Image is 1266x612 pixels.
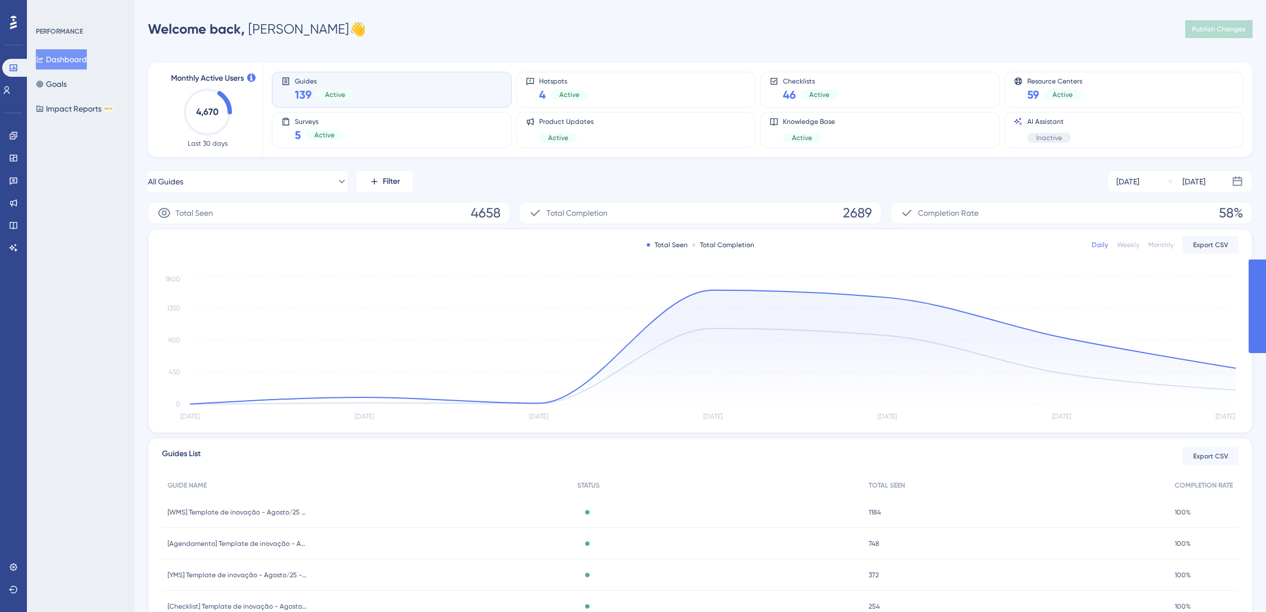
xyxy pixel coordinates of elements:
[36,74,67,94] button: Goals
[647,240,688,249] div: Total Seen
[529,412,548,420] tspan: [DATE]
[148,21,245,37] span: Welcome back,
[325,90,345,99] span: Active
[1182,236,1239,254] button: Export CSV
[383,175,400,188] span: Filter
[295,117,344,125] span: Surveys
[1175,508,1191,517] span: 100%
[1219,204,1243,222] span: 58%
[869,539,879,548] span: 748
[295,87,312,103] span: 139
[1148,240,1174,249] div: Monthly
[168,508,308,517] span: [WMS] Template de inovação - Agosto/25 - Copiloto (1)
[295,77,354,85] span: Guides
[196,106,219,117] text: 4,670
[295,127,301,143] span: 5
[188,139,228,148] span: Last 30 days
[1216,412,1235,420] tspan: [DATE]
[792,133,812,142] span: Active
[869,508,881,517] span: 1184
[168,336,180,344] tspan: 900
[1193,452,1228,461] span: Export CSV
[1052,412,1071,420] tspan: [DATE]
[168,571,308,579] span: [YMS] Template de inovação - Agosto/25 - Copiloto (1)
[1219,568,1253,601] iframe: UserGuiding AI Assistant Launcher
[168,539,308,548] span: [Agendamento] Template de inovação - Agosto/25 - Copiloto (1)
[843,204,872,222] span: 2689
[36,49,87,69] button: Dashboard
[869,481,905,490] span: TOTAL SEEN
[36,27,83,36] div: PERFORMANCE
[783,77,838,85] span: Checklists
[314,131,335,140] span: Active
[1175,571,1191,579] span: 100%
[176,400,180,408] tspan: 0
[1036,133,1062,142] span: Inactive
[148,170,347,193] button: All Guides
[1182,447,1239,465] button: Export CSV
[1175,539,1191,548] span: 100%
[703,412,722,420] tspan: [DATE]
[148,20,366,38] div: [PERSON_NAME] 👋
[918,206,979,220] span: Completion Rate
[548,133,568,142] span: Active
[355,412,374,420] tspan: [DATE]
[175,206,213,220] span: Total Seen
[168,481,207,490] span: GUIDE NAME
[1192,25,1246,34] span: Publish Changes
[1117,240,1139,249] div: Weekly
[1092,240,1108,249] div: Daily
[165,275,180,283] tspan: 1800
[559,90,579,99] span: Active
[104,106,114,112] div: BETA
[869,602,880,611] span: 254
[539,87,546,103] span: 4
[783,87,796,103] span: 46
[162,447,201,465] span: Guides List
[148,175,183,188] span: All Guides
[539,117,593,126] span: Product Updates
[1052,90,1073,99] span: Active
[471,204,500,222] span: 4658
[1027,117,1071,126] span: AI Assistant
[180,412,200,420] tspan: [DATE]
[1175,602,1191,611] span: 100%
[356,170,412,193] button: Filter
[168,602,308,611] span: [Checklist] Template de inovação - Agosto/25 - Copiloto
[869,571,879,579] span: 372
[539,77,588,85] span: Hotspots
[1175,481,1233,490] span: COMPLETION RATE
[878,412,897,420] tspan: [DATE]
[809,90,829,99] span: Active
[171,72,244,85] span: Monthly Active Users
[577,481,600,490] span: STATUS
[783,117,835,126] span: Knowledge Base
[692,240,754,249] div: Total Completion
[1193,240,1228,249] span: Export CSV
[1185,20,1253,38] button: Publish Changes
[1027,77,1082,85] span: Resource Centers
[36,99,114,119] button: Impact ReportsBETA
[1027,87,1039,103] span: 59
[1116,175,1139,188] div: [DATE]
[169,368,180,376] tspan: 450
[546,206,608,220] span: Total Completion
[1182,175,1205,188] div: [DATE]
[167,304,180,312] tspan: 1350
